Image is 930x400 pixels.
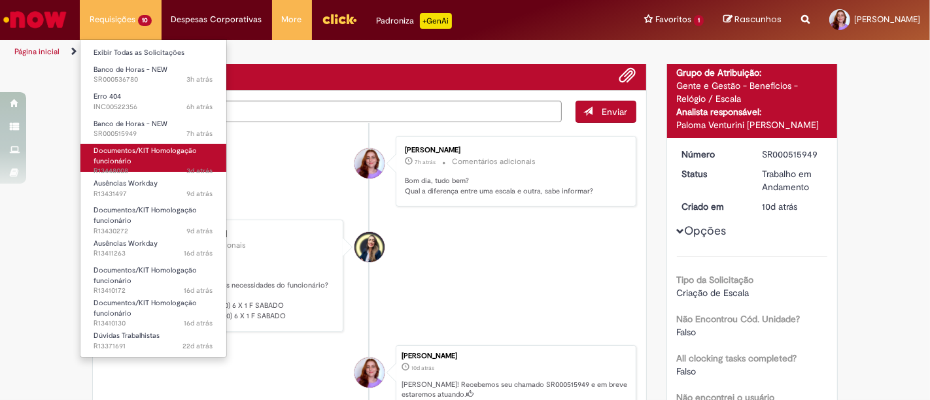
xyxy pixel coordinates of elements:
span: Dúvidas Trabalhistas [94,331,160,341]
span: 10d atrás [762,201,797,212]
span: 16d atrás [184,318,213,328]
a: Aberto INC00522356 : Erro 404 [80,90,226,114]
time: 18/08/2025 17:19:21 [762,201,797,212]
time: 26/08/2025 11:55:59 [187,166,213,176]
a: Aberto SR000515949 : Banco de Horas - NEW [80,117,226,141]
span: Requisições [90,13,135,26]
span: 3d atrás [187,166,213,176]
a: Página inicial [14,46,60,57]
a: Aberto R13410130 : Documentos/KIT Homologação funcionário [80,296,226,324]
a: Aberto R13411263 : Ausências Workday [80,237,226,261]
time: 20/08/2025 10:20:42 [187,189,213,199]
p: +GenAi [420,13,452,29]
b: All clocking tasks completed? [677,352,797,364]
span: 3h atrás [187,75,213,84]
ul: Trilhas de página [10,40,610,64]
span: SR000515949 [94,129,213,139]
span: Ausências Workday [94,178,158,188]
span: R13410172 [94,286,213,296]
span: 7h atrás [187,129,213,139]
div: Trabalho em Andamento [762,167,823,193]
div: Analista responsável: [677,105,828,118]
p: [PERSON_NAME]! Recebemos seu chamado SR000515949 e em breve estaremos atuando. [402,380,629,400]
span: 10d atrás [411,364,434,372]
ul: Requisições [80,39,227,358]
span: 7h atrás [415,158,436,166]
span: 16d atrás [184,286,213,295]
time: 13/08/2025 15:07:20 [184,286,213,295]
span: R13448008 [94,166,213,176]
time: 07/08/2025 15:01:58 [183,341,213,351]
span: Enviar [602,106,628,118]
span: 10 [138,15,152,26]
div: Paloma Venturini [PERSON_NAME] [677,118,828,131]
div: Padroniza [377,13,452,29]
a: Aberto R13431497 : Ausências Workday [80,176,226,201]
span: Criação de Escala [677,287,749,299]
span: R13411263 [94,248,213,259]
span: R13410130 [94,318,213,329]
div: Gente e Gestão - Benefícios - Relógio / Escala [677,79,828,105]
button: Enviar [576,101,636,123]
time: 13/08/2025 15:01:10 [184,318,213,328]
a: Rascunhos [723,14,782,26]
div: [PERSON_NAME] [405,146,623,154]
a: Aberto R13410172 : Documentos/KIT Homologação funcionário [80,263,226,292]
span: Erro 404 [94,92,121,101]
span: Banco de Horas - NEW [94,65,167,75]
div: Maria Eduarda Rios De Oliveira [354,358,385,388]
span: INC00522356 [94,102,213,112]
span: R13431497 [94,189,213,199]
span: 1 [694,15,704,26]
span: Documentos/KIT Homologação funcionário [94,205,197,225]
span: Favoritos [655,13,691,26]
span: 6h atrás [187,102,213,112]
div: SR000515949 [762,148,823,161]
span: Banco de Horas - NEW [94,119,167,129]
span: 22d atrás [183,341,213,351]
span: 16d atrás [184,248,213,258]
span: Falso [677,326,697,338]
a: Aberto R13371691 : Dúvidas Trabalhistas [80,329,226,353]
span: More [282,13,302,26]
span: R13371691 [94,341,213,352]
time: 18/08/2025 17:19:21 [411,364,434,372]
span: [PERSON_NAME] [854,14,920,25]
dt: Número [672,148,753,161]
time: 28/08/2025 14:20:31 [187,75,213,84]
div: 18/08/2025 17:19:21 [762,200,823,213]
p: Bom dia, tudo bem? Qual a diferença entre uma escala e outra, sabe informar? [405,176,623,196]
a: Exibir Todas as Solicitações [80,46,226,60]
span: 9d atrás [187,226,213,236]
button: Adicionar anexos [619,67,636,84]
div: Paloma Venturini Marques Fiorezi [354,232,385,262]
img: click_logo_yellow_360x200.png [322,9,357,29]
a: Aberto SR000536780 : Banco de Horas - NEW [80,63,226,87]
a: Aberto R13448008 : Documentos/KIT Homologação funcionário [80,144,226,172]
b: Tipo da Solicitação [677,274,754,286]
span: 9d atrás [187,189,213,199]
a: Aberto R13430272 : Documentos/KIT Homologação funcionário [80,203,226,231]
time: 19/08/2025 17:59:01 [187,226,213,236]
time: 28/08/2025 10:36:29 [415,158,436,166]
dt: Status [672,167,753,180]
time: 28/08/2025 11:00:18 [187,102,213,112]
textarea: Digite sua mensagem aqui... [103,101,562,122]
span: Falso [677,365,697,377]
span: Ausências Workday [94,239,158,248]
span: SR000536780 [94,75,213,85]
span: Despesas Corporativas [171,13,262,26]
dt: Criado em [672,200,753,213]
b: Não Encontrou Cód. Unidade? [677,313,801,325]
div: [PERSON_NAME] [402,352,629,360]
span: Documentos/KIT Homologação funcionário [94,298,197,318]
span: Documentos/KIT Homologação funcionário [94,146,197,166]
span: R13430272 [94,226,213,237]
div: Maria Eduarda Rios De Oliveira [354,148,385,178]
span: Documentos/KIT Homologação funcionário [94,265,197,286]
div: Grupo de Atribuição: [677,66,828,79]
time: 28/08/2025 10:36:29 [187,129,213,139]
small: Comentários adicionais [452,156,536,167]
time: 13/08/2025 17:11:27 [184,248,213,258]
img: ServiceNow [1,7,69,33]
